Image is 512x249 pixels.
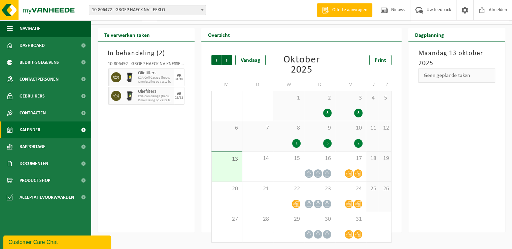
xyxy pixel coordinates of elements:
span: Kalender [20,121,40,138]
iframe: chat widget [3,234,112,249]
span: 21 [246,185,270,193]
td: D [304,79,335,91]
span: Volgende [222,55,232,65]
span: Oliefilters [138,89,173,94]
span: Rapportage [20,138,45,155]
span: Vorige [211,55,221,65]
a: Offerte aanvragen [317,3,372,17]
a: Print [369,55,391,65]
span: Documenten [20,155,48,172]
span: 10-806472 - GROEP HAECK NV - EEKLO [89,5,206,15]
div: 2 [354,139,363,148]
div: 31/10 [175,78,183,81]
h2: Overzicht [201,28,237,41]
span: 20 [215,185,239,193]
span: Product Shop [20,172,50,189]
span: 17 [339,155,363,162]
h3: In behandeling ( ) [108,48,184,58]
span: 26 [382,185,388,193]
td: D [242,79,273,91]
span: 28 [246,216,270,223]
span: 8 [277,124,301,132]
span: 6 [215,124,239,132]
span: 18 [370,155,375,162]
span: 23 [308,185,332,193]
span: Omwisseling op vaste frequentie (incl. verwerking) [138,99,173,103]
span: Contactpersonen [20,71,59,88]
div: 3 [354,109,363,117]
span: 5 [382,94,388,102]
span: 25 [370,185,375,193]
div: Oktober 2025 [273,55,329,75]
span: 9 [308,124,332,132]
span: 4 [370,94,375,102]
div: 10-806492 - GROEP HAECK NV KNESSELARE - AALTER [108,62,184,68]
span: 11 [370,124,375,132]
span: Offerte aanvragen [331,7,369,13]
div: Vandaag [235,55,266,65]
img: WB-0240-HPE-BK-01 [125,72,135,82]
div: 26/12 [175,96,183,100]
span: 13 [215,156,239,163]
span: 24 [339,185,363,193]
span: 29 [277,216,301,223]
span: 2 [159,50,163,57]
span: Print [375,58,386,63]
span: 12 [382,124,388,132]
span: 31 [339,216,363,223]
img: WB-0240-HPE-BK-01 [125,91,135,101]
span: 15 [277,155,301,162]
div: VR [177,74,181,78]
span: Contracten [20,105,46,121]
span: KGA Colli Garage (frequentie) [138,76,173,80]
td: Z [366,79,379,91]
span: 19 [382,155,388,162]
div: VR [177,92,181,96]
div: 3 [323,109,332,117]
span: Dashboard [20,37,45,54]
td: V [335,79,366,91]
span: 3 [339,94,363,102]
span: Gebruikers [20,88,45,105]
span: Acceptatievoorwaarden [20,189,74,206]
span: Navigatie [20,20,40,37]
h2: Te verwerken taken [98,28,157,41]
td: M [211,79,242,91]
div: 3 [323,139,332,148]
span: 1 [277,94,301,102]
span: 16 [308,155,332,162]
h2: Dagplanning [408,28,451,41]
span: KGA Colli Garage (frequentie) [138,94,173,99]
td: Z [379,79,392,91]
span: 10 [339,124,363,132]
span: 7 [246,124,270,132]
span: Omwisseling op vaste frequentie (incl. verwerking) [138,80,173,84]
span: 30 [308,216,332,223]
span: 22 [277,185,301,193]
span: Bedrijfsgegevens [20,54,59,71]
td: W [273,79,304,91]
span: 14 [246,155,270,162]
h3: Maandag 13 oktober 2025 [418,48,495,68]
span: Oliefilters [138,71,173,76]
div: Geen geplande taken [418,68,495,83]
span: 27 [215,216,239,223]
span: 2 [308,94,332,102]
div: 1 [292,139,301,148]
